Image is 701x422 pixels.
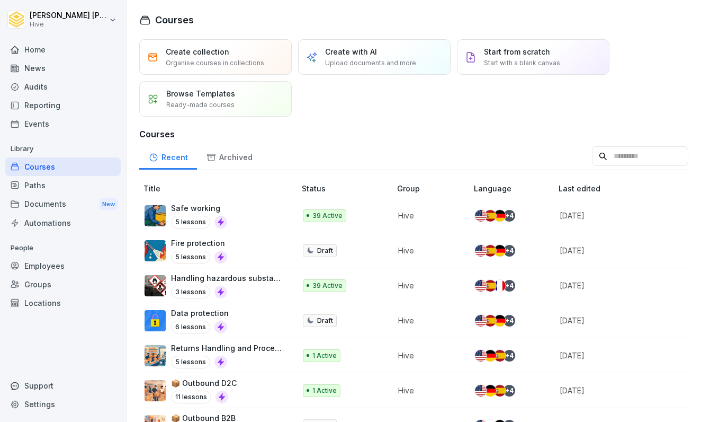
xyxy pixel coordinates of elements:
h3: Courses [139,128,688,140]
p: 1 Active [312,386,337,395]
p: Create with AI [325,46,377,57]
p: Organise courses in collections [166,58,264,68]
p: Create collection [166,46,229,57]
p: Handling hazardous substances [171,272,285,284]
p: [DATE] [560,280,668,291]
h1: Courses [155,13,194,27]
img: de.svg [494,245,506,257]
img: fr.svg [494,280,506,292]
p: Library [5,140,121,157]
p: Hive [30,21,107,28]
div: + 4 [504,245,515,257]
p: Draft [317,246,333,256]
p: Hive [398,245,457,256]
img: es.svg [484,210,496,222]
div: Documents [5,195,121,214]
img: us.svg [475,350,487,362]
img: us.svg [475,245,487,257]
a: Recent [139,143,197,170]
p: Returns Handling and Process Flow [171,342,285,354]
p: [DATE] [560,315,668,326]
img: es.svg [484,245,496,257]
img: de.svg [494,315,506,327]
div: New [100,198,118,210]
img: us.svg [475,315,487,327]
img: whxspouhdmc5dw11exs3agrf.png [145,345,166,366]
img: aul0s4anxaw34jzwydbhh5d5.png [145,380,166,401]
div: + 4 [504,385,515,397]
div: + 4 [504,350,515,362]
a: DocumentsNew [5,195,121,214]
p: 39 Active [312,211,343,221]
p: Status [302,183,393,194]
a: Employees [5,257,121,275]
a: News [5,59,121,77]
p: [DATE] [560,210,668,221]
img: us.svg [475,385,487,397]
a: Settings [5,395,121,414]
a: Paths [5,176,121,195]
a: Audits [5,77,121,96]
p: 📦 Outbound D2C [171,377,237,389]
img: es.svg [484,315,496,327]
p: Upload documents and more [325,58,416,68]
p: Data protection [171,307,229,319]
p: [DATE] [560,245,668,256]
p: Title [143,183,298,194]
img: es.svg [494,350,506,362]
p: Hive [398,385,457,396]
img: es.svg [494,385,506,397]
p: 3 lessons [171,286,210,298]
p: Fire protection [171,238,227,249]
p: 1 Active [312,351,337,361]
p: 6 lessons [171,321,210,333]
p: Browse Templates [166,88,235,99]
p: 5 lessons [171,216,210,228]
p: Hive [398,280,457,291]
p: Hive [398,350,457,361]
p: Last edited [559,183,680,194]
a: Locations [5,294,121,312]
div: + 4 [504,280,515,292]
img: de.svg [484,350,496,362]
p: 5 lessons [171,251,210,263]
p: 39 Active [312,281,343,291]
img: de.svg [484,385,496,397]
a: Home [5,40,121,59]
p: 5 lessons [171,356,210,368]
p: Group [397,183,470,194]
div: + 4 [504,315,515,327]
img: ns5fm27uu5em6705ixom0yjt.png [145,205,166,226]
img: us.svg [475,280,487,292]
img: es.svg [484,280,496,292]
img: us.svg [475,210,487,222]
div: Support [5,376,121,395]
p: Ready-made courses [166,100,235,110]
p: Start with a blank canvas [484,58,560,68]
p: Safe working [171,203,227,214]
img: b0iy7e1gfawqjs4nezxuanzk.png [145,240,166,261]
p: Language [474,183,554,194]
a: Courses [5,157,121,176]
p: Hive [398,315,457,326]
p: Hive [398,210,457,221]
div: + 4 [504,210,515,222]
a: Automations [5,214,121,232]
p: [DATE] [560,385,668,396]
img: ro33qf0i8ndaw7nkfv0stvse.png [145,275,166,296]
img: gp1n7epbxsf9lzaihqn479zn.png [145,310,166,331]
p: [DATE] [560,350,668,361]
p: People [5,240,121,257]
a: Archived [197,143,262,170]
